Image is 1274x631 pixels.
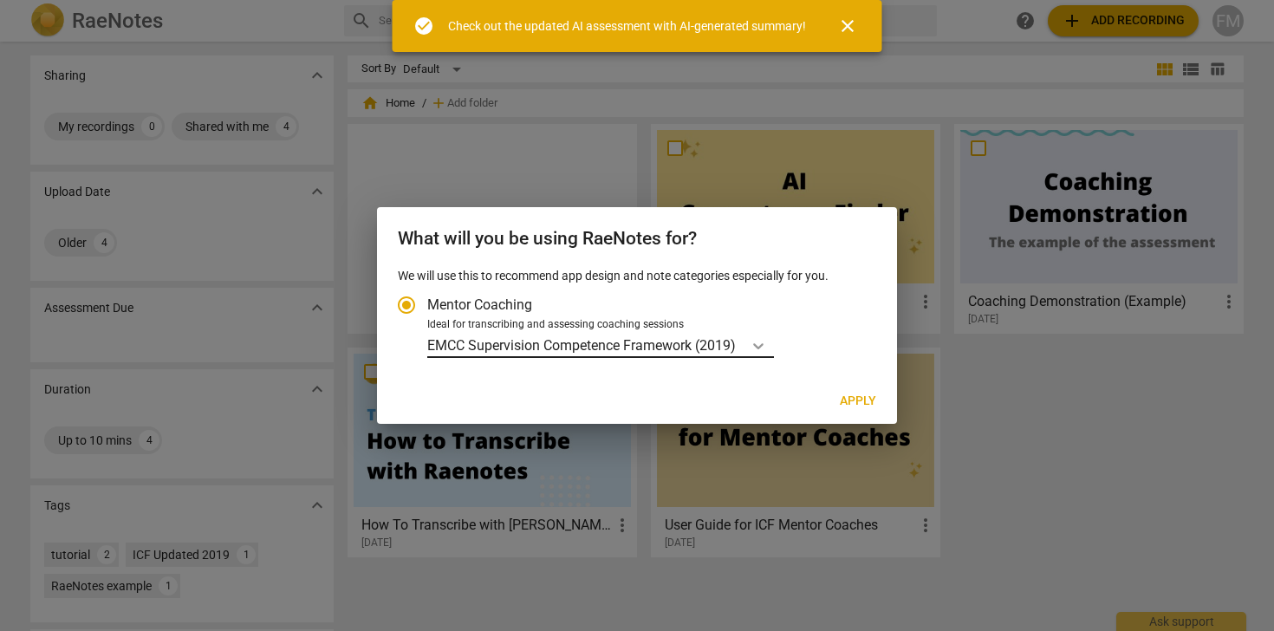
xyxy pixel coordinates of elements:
[398,267,876,285] p: We will use this to recommend app design and note categories especially for you.
[398,284,876,358] div: Account type
[398,228,876,250] h2: What will you be using RaeNotes for?
[840,393,876,410] span: Apply
[427,335,736,355] p: EMCC Supervision Competence Framework (2019)
[826,386,890,417] button: Apply
[738,337,741,354] input: Ideal for transcribing and assessing coaching sessionsEMCC Supervision Competence Framework (2019)
[427,317,871,333] div: Ideal for transcribing and assessing coaching sessions
[827,5,868,47] button: Close
[413,16,434,36] span: check_circle
[448,17,806,36] div: Check out the updated AI assessment with AI-generated summary!
[837,16,858,36] span: close
[427,295,532,315] span: Mentor Coaching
